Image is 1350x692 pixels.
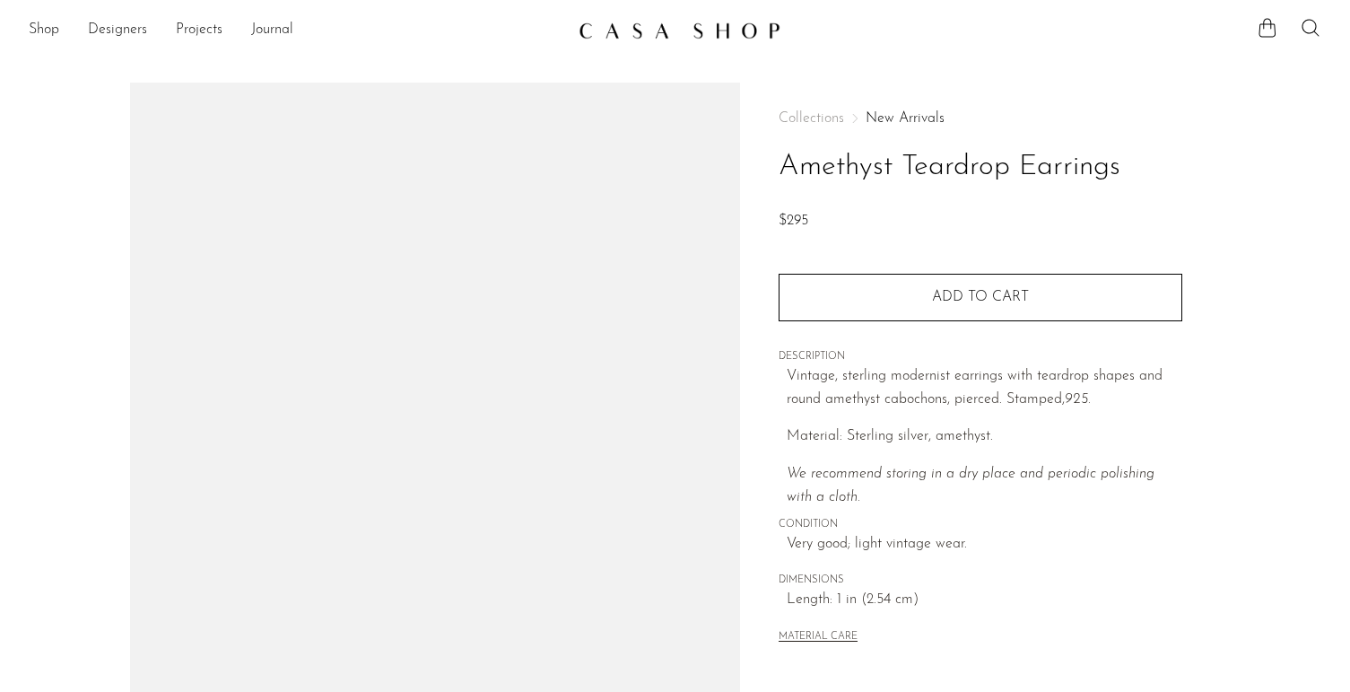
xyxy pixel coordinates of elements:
[779,517,1182,533] span: CONDITION
[932,290,1029,304] span: Add to cart
[29,19,59,42] a: Shop
[779,111,844,126] span: Collections
[29,15,564,46] ul: NEW HEADER MENU
[1065,392,1091,407] em: 925.
[779,274,1182,320] button: Add to cart
[779,631,858,644] button: MATERIAL CARE
[251,19,293,42] a: Journal
[787,365,1182,411] p: Vintage, sterling modernist earrings with teardrop shapes and round amethyst cabochons, pierced. ...
[787,589,1182,612] span: Length: 1 in (2.54 cm)
[176,19,222,42] a: Projects
[787,533,1182,556] span: Very good; light vintage wear.
[866,111,945,126] a: New Arrivals
[779,349,1182,365] span: DESCRIPTION
[787,425,1182,449] p: Material: Sterling silver, amethyst.
[779,214,808,228] span: $295
[787,467,1154,504] i: We recommend storing in a dry place and periodic polishing with a cloth.
[779,111,1182,126] nav: Breadcrumbs
[29,15,564,46] nav: Desktop navigation
[88,19,147,42] a: Designers
[779,145,1182,190] h1: Amethyst Teardrop Earrings
[779,573,1182,589] span: DIMENSIONS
